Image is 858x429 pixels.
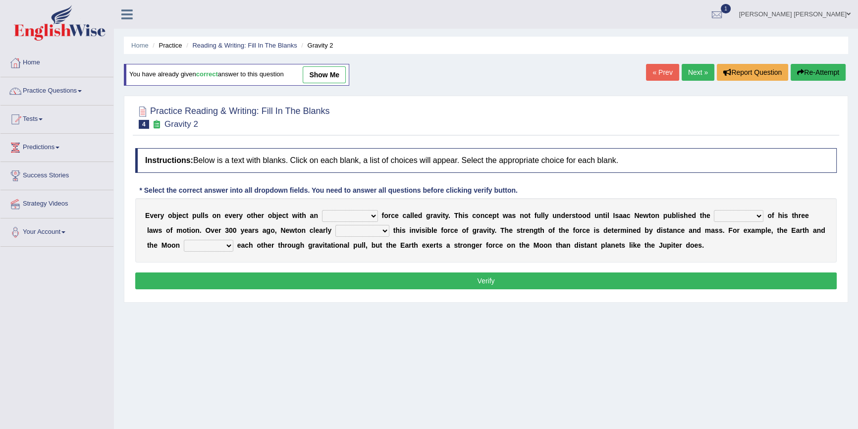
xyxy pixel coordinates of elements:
b: h [561,226,565,234]
b: n [557,212,561,219]
b: u [667,212,672,219]
b: i [298,212,300,219]
b: a [433,212,437,219]
b: a [263,226,267,234]
b: a [619,212,623,219]
b: i [593,226,595,234]
b: g [267,226,271,234]
b: t [603,212,605,219]
b: O [205,226,211,234]
b: e [414,212,418,219]
b: h [302,212,306,219]
b: l [541,212,543,219]
b: e [509,226,513,234]
b: 3 [225,226,229,234]
b: f [466,226,469,234]
b: c [282,212,286,219]
b: t [393,226,396,234]
b: e [454,226,458,234]
b: e [767,226,771,234]
b: a [669,226,673,234]
a: Practice Questions [0,77,113,102]
b: n [216,212,221,219]
b: n [481,212,485,219]
b: e [224,212,228,219]
b: c [403,212,407,219]
b: . [723,226,725,234]
b: a [711,226,715,234]
a: show me [303,66,346,83]
div: You have already given answer to this question [124,64,349,86]
b: l [431,226,433,234]
b: l [412,212,414,219]
b: a [796,226,800,234]
b: u [536,212,541,219]
b: e [688,212,692,219]
b: correct [196,71,218,78]
b: e [178,212,182,219]
b: t [489,226,491,234]
b: r [448,226,450,234]
b: o [191,226,196,234]
b: e [395,212,399,219]
b: g [472,226,477,234]
b: r [523,226,525,234]
b: f [573,226,575,234]
b: e [607,226,611,234]
li: Gravity 2 [299,41,333,50]
b: s [572,212,576,219]
b: n [599,212,603,219]
small: Gravity 2 [164,119,198,129]
b: r [158,212,160,219]
b: i [189,226,191,234]
b: . [200,226,202,234]
a: « Prev [646,64,679,81]
b: a [508,212,512,219]
b: s [715,226,719,234]
b: i [487,226,489,234]
b: l [543,212,545,219]
b: h [540,226,544,234]
b: e [565,226,569,234]
b: e [278,212,282,219]
b: l [325,226,327,234]
b: i [627,226,629,234]
b: T [454,212,459,219]
button: Re-Attempt [791,64,846,81]
b: i [420,226,422,234]
b: o [297,226,302,234]
b: n [314,212,318,219]
b: e [706,212,710,219]
b: b [427,226,431,234]
b: t [777,226,779,234]
b: e [586,226,590,234]
b: e [614,226,618,234]
b: o [384,212,388,219]
div: * Select the correct answer into all dropdown fields. You need to answer all questions before cli... [135,185,522,196]
b: , [771,226,773,234]
b: m [755,226,761,234]
b: h [395,226,400,234]
b: l [410,212,412,219]
b: e [433,226,437,234]
b: e [633,226,637,234]
b: g [534,226,538,234]
b: f [552,226,555,234]
b: T [500,226,505,234]
b: c [391,212,395,219]
a: Home [131,42,149,49]
b: r [323,226,325,234]
b: i [425,226,427,234]
b: h [702,212,706,219]
b: s [402,226,406,234]
b: t [576,212,578,219]
b: t [300,212,302,219]
b: e [565,212,569,219]
b: o [443,226,448,234]
b: f [772,212,774,219]
b: n [529,226,534,234]
b: o [578,212,583,219]
b: c [450,226,454,234]
b: t [520,226,523,234]
b: t [648,212,651,219]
